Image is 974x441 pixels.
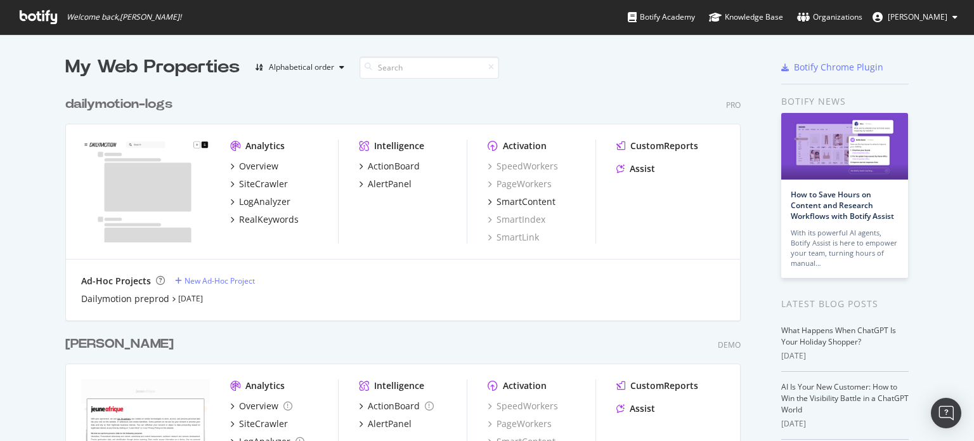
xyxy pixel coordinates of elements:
[360,56,499,79] input: Search
[230,178,288,190] a: SiteCrawler
[718,339,741,350] div: Demo
[81,293,169,305] a: Dailymotion preprod
[630,140,698,152] div: CustomReports
[488,178,552,190] a: PageWorkers
[503,379,547,392] div: Activation
[368,160,420,173] div: ActionBoard
[797,11,862,23] div: Organizations
[239,213,299,226] div: RealKeywords
[185,275,255,286] div: New Ad-Hoc Project
[374,140,424,152] div: Intelligence
[630,402,655,415] div: Assist
[245,140,285,152] div: Analytics
[931,398,961,428] div: Open Intercom Messenger
[616,402,655,415] a: Assist
[781,297,909,311] div: Latest Blog Posts
[239,418,288,430] div: SiteCrawler
[630,162,655,175] div: Assist
[628,11,695,23] div: Botify Academy
[230,418,288,430] a: SiteCrawler
[239,160,278,173] div: Overview
[781,325,896,347] a: What Happens When ChatGPT Is Your Holiday Shopper?
[368,178,412,190] div: AlertPanel
[791,228,899,268] div: With its powerful AI agents, Botify Assist is here to empower your team, turning hours of manual…
[81,140,210,242] img: www.dailymotion.com
[65,55,240,80] div: My Web Properties
[178,293,203,304] a: [DATE]
[67,12,181,22] span: Welcome back, [PERSON_NAME] !
[239,195,290,208] div: LogAnalyzer
[239,400,278,412] div: Overview
[726,100,741,110] div: Pro
[488,231,539,244] a: SmartLink
[616,140,698,152] a: CustomReports
[794,61,883,74] div: Botify Chrome Plugin
[488,160,558,173] a: SpeedWorkers
[488,418,552,430] a: PageWorkers
[781,381,909,415] a: AI Is Your New Customer: How to Win the Visibility Battle in a ChatGPT World
[791,189,894,221] a: How to Save Hours on Content and Research Workflows with Botify Assist
[630,379,698,392] div: CustomReports
[269,63,334,71] div: Alphabetical order
[616,162,655,175] a: Assist
[230,160,278,173] a: Overview
[497,195,555,208] div: SmartContent
[230,195,290,208] a: LogAnalyzer
[175,275,255,286] a: New Ad-Hoc Project
[368,400,420,412] div: ActionBoard
[65,95,172,114] div: dailymotion-logs
[862,7,968,27] button: [PERSON_NAME]
[230,400,292,412] a: Overview
[359,418,412,430] a: AlertPanel
[81,275,151,287] div: Ad-Hoc Projects
[245,379,285,392] div: Analytics
[65,335,179,353] a: [PERSON_NAME]
[250,57,349,77] button: Alphabetical order
[359,160,420,173] a: ActionBoard
[781,350,909,362] div: [DATE]
[781,95,909,109] div: Botify news
[239,178,288,190] div: SiteCrawler
[503,140,547,152] div: Activation
[781,418,909,430] div: [DATE]
[709,11,783,23] div: Knowledge Base
[359,178,412,190] a: AlertPanel
[888,11,947,22] span: frederic Devigne
[359,400,434,412] a: ActionBoard
[374,379,424,392] div: Intelligence
[65,95,178,114] a: dailymotion-logs
[488,195,555,208] a: SmartContent
[488,213,545,226] a: SmartIndex
[368,418,412,430] div: AlertPanel
[488,400,558,412] a: SpeedWorkers
[781,61,883,74] a: Botify Chrome Plugin
[781,113,908,180] img: How to Save Hours on Content and Research Workflows with Botify Assist
[65,335,174,353] div: [PERSON_NAME]
[616,379,698,392] a: CustomReports
[230,213,299,226] a: RealKeywords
